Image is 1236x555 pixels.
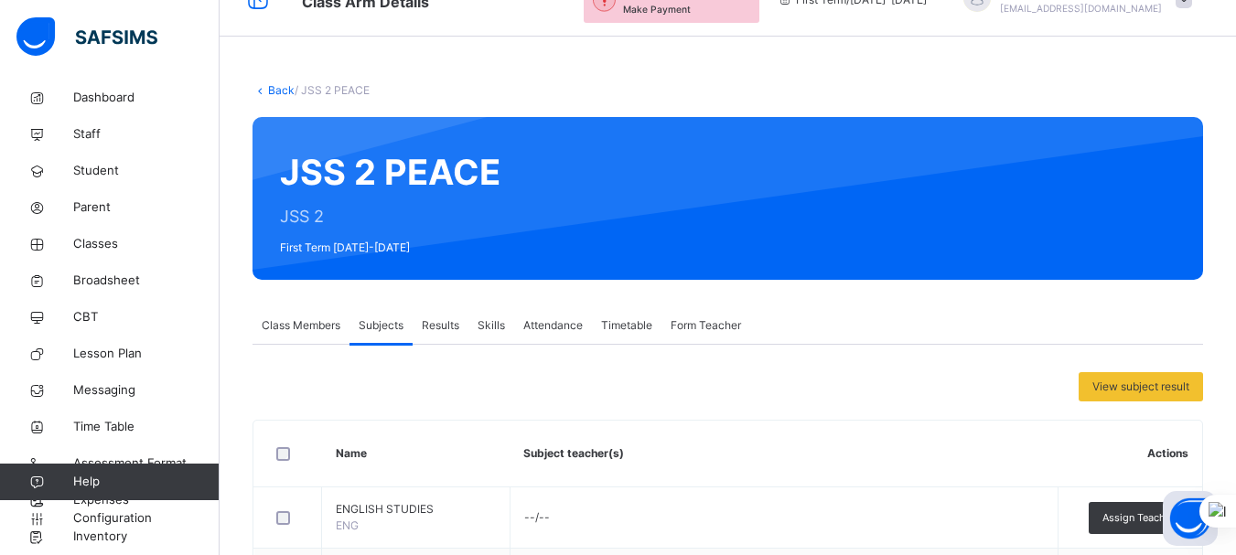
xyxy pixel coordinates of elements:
span: Configuration [73,509,219,528]
span: Make Payment [623,4,691,15]
span: View subject result [1092,379,1189,395]
span: Student [73,162,220,180]
span: Lesson Plan [73,345,220,363]
span: Help [73,473,219,491]
span: Class Members [262,317,340,334]
span: Parent [73,198,220,217]
span: Form Teacher [671,317,741,334]
span: Time Table [73,418,220,436]
span: ENG [336,518,359,532]
span: CBT [73,308,220,326]
span: ENGLISH STUDIES [336,501,496,518]
img: safsims [16,17,157,56]
span: Timetable [601,317,652,334]
td: --/-- [510,487,1058,549]
span: Messaging [73,381,220,400]
span: Broadsheet [73,272,220,290]
span: Staff [73,125,220,144]
span: / JSS 2 PEACE [295,83,370,97]
span: Attendance [523,317,583,334]
span: Assessment Format [73,454,220,473]
span: Classes [73,235,220,253]
span: Subjects [359,317,403,334]
span: Dashboard [73,89,220,107]
a: Back [268,83,295,97]
th: Actions [1059,421,1202,487]
th: Subject teacher(s) [510,421,1058,487]
span: [EMAIL_ADDRESS][DOMAIN_NAME] [1000,3,1162,14]
span: Skills [478,317,505,334]
span: Results [422,317,459,334]
span: Assign Teacher [1102,510,1175,526]
th: Name [322,421,511,487]
button: Open asap [1163,491,1218,546]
